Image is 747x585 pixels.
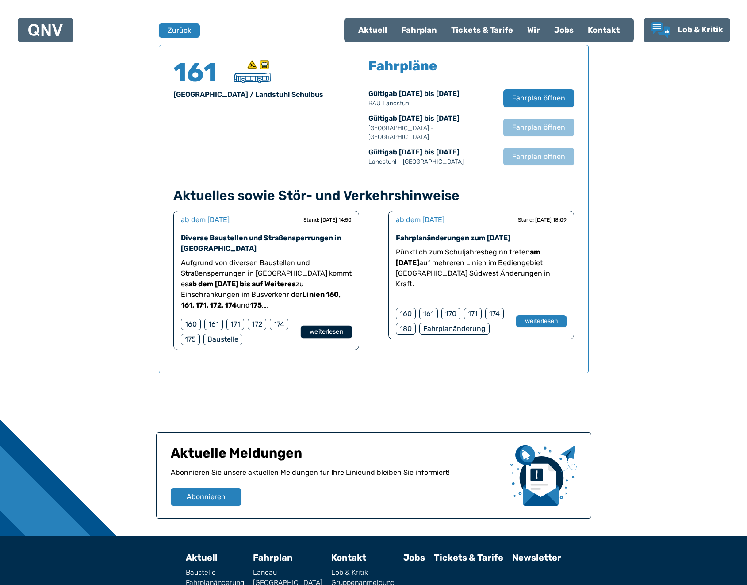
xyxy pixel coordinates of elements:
h5: Fahrpläne [368,59,437,73]
div: Gültig ab [DATE] bis [DATE] [368,89,494,108]
a: Fahrplan [253,552,293,563]
p: Landstuhl - [GEOGRAPHIC_DATA] [368,158,494,166]
div: ab dem [DATE] [181,215,230,225]
span: Abonnieren [187,492,226,502]
h4: Aktuelles sowie Stör- und Verkehrshinweise [173,188,574,204]
p: Abonnieren Sie unsere aktuellen Meldungen für Ihre Linie und bleiben Sie informiert! [171,467,503,488]
a: Baustelle [186,569,244,576]
button: Abonnieren [171,488,241,506]
div: Stand: [DATE] 14:50 [303,216,352,223]
img: QNV Logo [28,24,63,36]
div: 172 [248,319,266,330]
div: 175 [181,334,200,345]
a: QNV Logo [28,21,63,39]
a: Lob & Kritik [651,22,723,38]
div: 160 [396,308,416,319]
span: Lob & Kritik [678,25,723,35]
span: Fahrplan öffnen [512,93,565,104]
a: Jobs [403,552,425,563]
strong: Linien 160, 161, 171, 172, 174 [181,290,341,309]
div: Gültig ab [DATE] bis [DATE] [368,113,494,142]
h1: Aktuelle Meldungen [171,445,503,467]
div: Stand: [DATE] 18:09 [518,216,567,223]
a: Tickets & Tarife [434,552,503,563]
button: weiterlesen [300,326,352,339]
a: Zurück [159,23,194,38]
strong: am [DATE] [396,248,540,267]
div: Fahrplanänderung [419,323,490,335]
p: BAU Landstuhl [368,99,494,108]
p: Aufgrund von diversen Baustellen und Straßensperrungen in [GEOGRAPHIC_DATA] kommt es zu Einschrän... [181,258,352,311]
div: 161 [419,308,438,319]
div: 160 [181,319,201,330]
a: weiterlesen [301,326,352,338]
img: newsletter [510,445,577,506]
button: Fahrplan öffnen [503,119,574,136]
a: Wir [520,19,547,42]
h4: 161 [173,59,226,86]
div: 171 [464,308,482,319]
a: Kontakt [581,19,627,42]
div: 174 [485,308,504,319]
span: Fahrplan öffnen [512,122,565,133]
button: Zurück [159,23,200,38]
div: 174 [270,319,288,330]
div: ab dem [DATE] [396,215,444,225]
div: Baustelle [203,334,242,345]
button: Fahrplan öffnen [503,89,574,107]
div: 170 [441,308,460,319]
img: Überlandbus [234,73,271,83]
div: 180 [396,323,416,335]
div: 161 [204,319,223,330]
a: Newsletter [512,552,561,563]
a: Aktuell [351,19,394,42]
a: Lob & Kritik [331,569,395,576]
button: weiterlesen [516,315,567,327]
div: Gültig ab [DATE] bis [DATE] [368,147,494,166]
div: [GEOGRAPHIC_DATA] / Landstuhl Schulbus [173,89,363,100]
a: Aktuell [186,552,218,563]
strong: ab dem [DATE] bis auf Weiteres [188,280,296,288]
a: Kontakt [331,552,366,563]
a: Landau [253,569,322,576]
strong: 175 [250,301,262,309]
a: Tickets & Tarife [444,19,520,42]
a: Jobs [547,19,581,42]
span: Fahrplan öffnen [512,151,565,162]
a: Fahrplanänderungen zum [DATE] [396,234,510,242]
p: [GEOGRAPHIC_DATA] - [GEOGRAPHIC_DATA] [368,124,494,142]
a: Fahrplan [394,19,444,42]
a: Diverse Baustellen und Straßensperrungen in [GEOGRAPHIC_DATA] [181,234,341,253]
button: Fahrplan öffnen [503,148,574,165]
div: 171 [226,319,244,330]
p: Pünktlich zum Schuljahresbeginn treten auf mehreren Linien im Bediengebiet [GEOGRAPHIC_DATA] Südw... [396,247,567,289]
